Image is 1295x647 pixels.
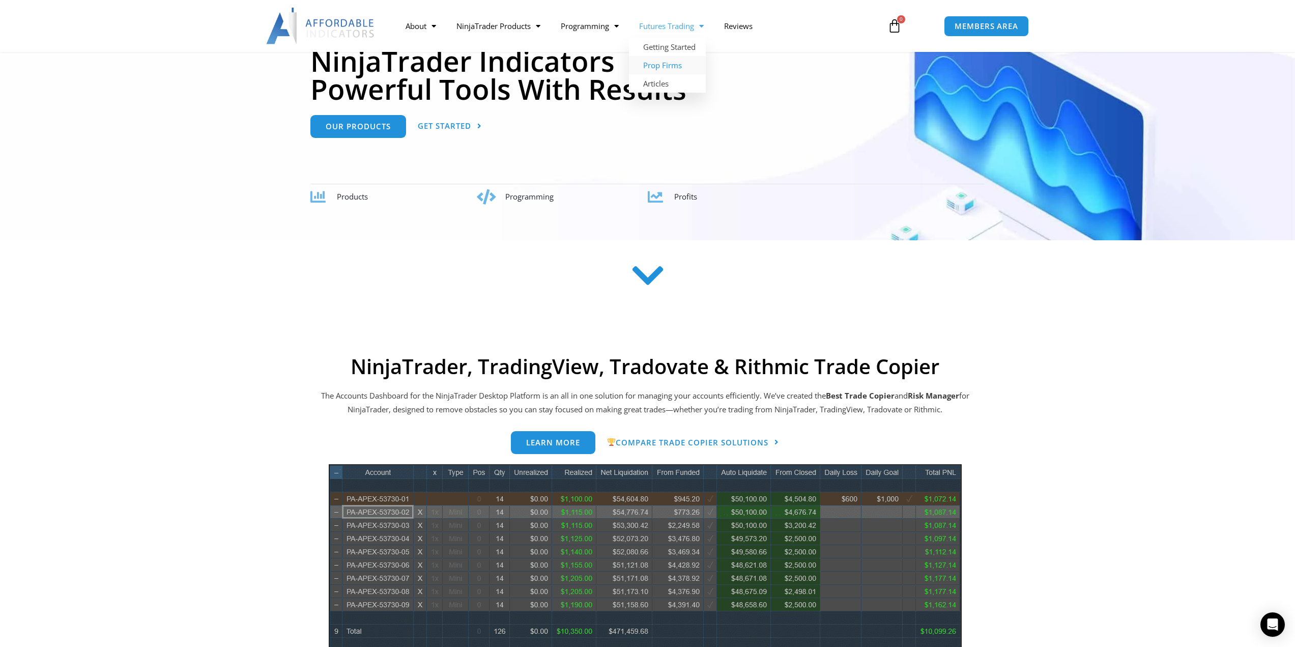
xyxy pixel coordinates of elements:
h1: NinjaTrader Indicators Powerful Tools With Results [310,47,985,103]
span: Get Started [418,122,471,130]
a: Futures Trading [629,14,714,38]
span: Products [337,191,368,202]
strong: Risk Manager [908,390,959,401]
a: Reviews [714,14,763,38]
a: 0 [872,11,917,41]
a: Getting Started [629,38,706,56]
a: NinjaTrader Products [446,14,551,38]
div: Open Intercom Messenger [1260,612,1285,637]
a: Get Started [418,115,482,138]
a: Our Products [310,115,406,138]
nav: Menu [395,14,876,38]
ul: Futures Trading [629,38,706,93]
p: The Accounts Dashboard for the NinjaTrader Desktop Platform is an all in one solution for managin... [320,389,971,417]
b: Best Trade Copier [826,390,895,401]
a: Programming [551,14,629,38]
h2: NinjaTrader, TradingView, Tradovate & Rithmic Trade Copier [320,354,971,379]
span: Learn more [526,439,580,446]
span: Profits [674,191,697,202]
span: Programming [505,191,554,202]
img: LogoAI | Affordable Indicators – NinjaTrader [266,8,376,44]
a: MEMBERS AREA [944,16,1029,37]
span: MEMBERS AREA [955,22,1018,30]
a: Articles [629,74,706,93]
span: Compare Trade Copier Solutions [607,438,768,446]
a: 🏆Compare Trade Copier Solutions [607,431,779,455]
img: 🏆 [608,438,615,446]
a: About [395,14,446,38]
span: Our Products [326,123,391,130]
a: Prop Firms [629,56,706,74]
a: Learn more [511,431,595,454]
span: 0 [897,15,905,23]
